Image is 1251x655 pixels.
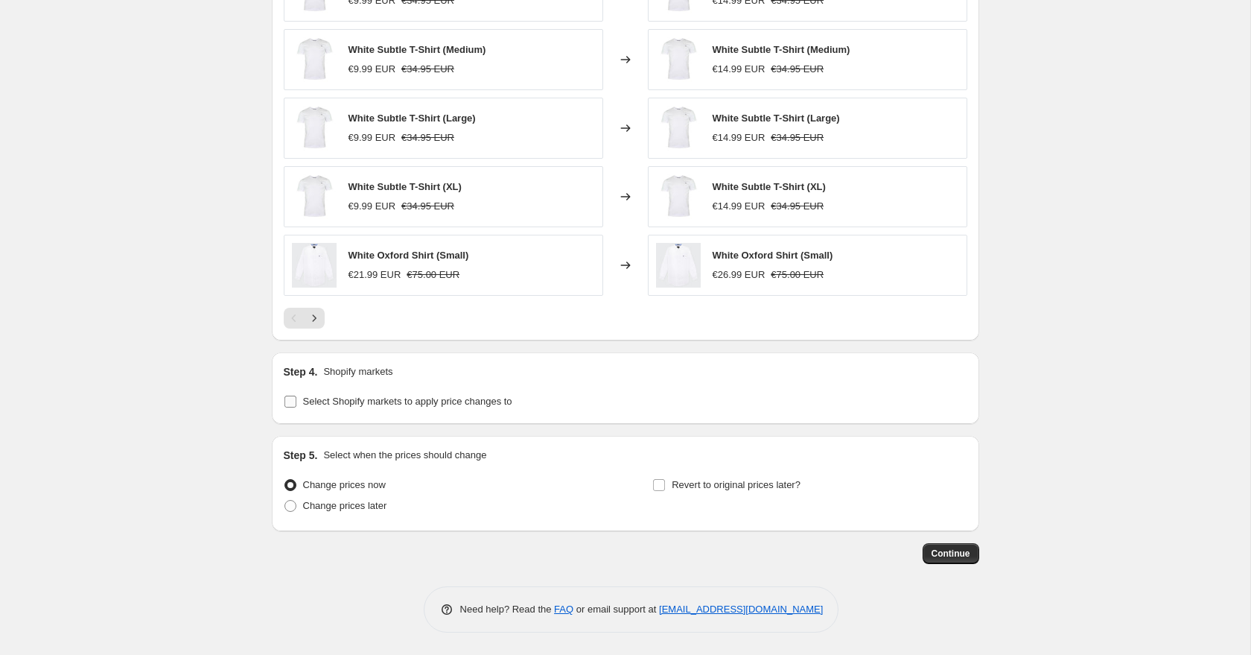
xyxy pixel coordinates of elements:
span: White Subtle T-Shirt (Medium) [348,44,486,55]
p: Shopify markets [323,364,392,379]
span: €34.95 EUR [771,200,824,212]
h2: Step 4. [284,364,318,379]
img: White_T-shirt_7b232381-aead-443e-b240-b12b69b676a1_80x.jpg [292,106,337,151]
span: €34.95 EUR [771,132,824,143]
span: White Subtle T-Shirt (XL) [713,181,826,192]
p: Select when the prices should change [323,448,486,463]
span: White Subtle T-Shirt (Large) [713,113,840,124]
button: Continue [923,543,979,564]
span: Revert to original prices later? [672,479,800,490]
span: €75.00 EUR [407,269,459,280]
span: €9.99 EUR [348,63,396,75]
span: Select Shopify markets to apply price changes to [303,396,512,407]
span: White Subtle T-Shirt (Large) [348,113,476,124]
span: €26.99 EUR [713,269,765,280]
span: White Subtle T-Shirt (Medium) [713,44,850,55]
img: White_T-shirt_7b232381-aead-443e-b240-b12b69b676a1_80x.jpg [656,37,701,82]
span: €14.99 EUR [713,63,765,75]
h2: Step 5. [284,448,318,463]
span: €9.99 EUR [348,132,396,143]
img: White_T-shirt_7b232381-aead-443e-b240-b12b69b676a1_80x.jpg [656,106,701,151]
span: €34.95 EUR [401,63,454,75]
span: €34.95 EUR [771,63,824,75]
img: White_T-shirt_7b232381-aead-443e-b240-b12b69b676a1_80x.jpg [656,174,701,219]
span: €14.99 EUR [713,200,765,212]
img: White_T-shirt_7b232381-aead-443e-b240-b12b69b676a1_80x.jpg [292,174,337,219]
span: White Oxford Shirt (Small) [713,250,833,261]
span: €34.95 EUR [401,200,454,212]
span: €34.95 EUR [401,132,454,143]
span: €14.99 EUR [713,132,765,143]
button: Next [304,308,325,329]
a: [EMAIL_ADDRESS][DOMAIN_NAME] [659,604,823,615]
img: S5GVMXUVWW_1copy_80x.jpg [292,243,337,288]
span: Continue [932,548,970,560]
img: S5GVMXUVWW_1copy_80x.jpg [656,243,701,288]
nav: Pagination [284,308,325,329]
span: Need help? Read the [460,604,555,615]
a: FAQ [554,604,573,615]
span: or email support at [573,604,659,615]
span: Change prices later [303,500,387,511]
span: White Oxford Shirt (Small) [348,250,469,261]
img: White_T-shirt_7b232381-aead-443e-b240-b12b69b676a1_80x.jpg [292,37,337,82]
span: €9.99 EUR [348,200,396,212]
span: €75.00 EUR [771,269,824,280]
span: Change prices now [303,479,386,490]
span: White Subtle T-Shirt (XL) [348,181,462,192]
span: €21.99 EUR [348,269,401,280]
